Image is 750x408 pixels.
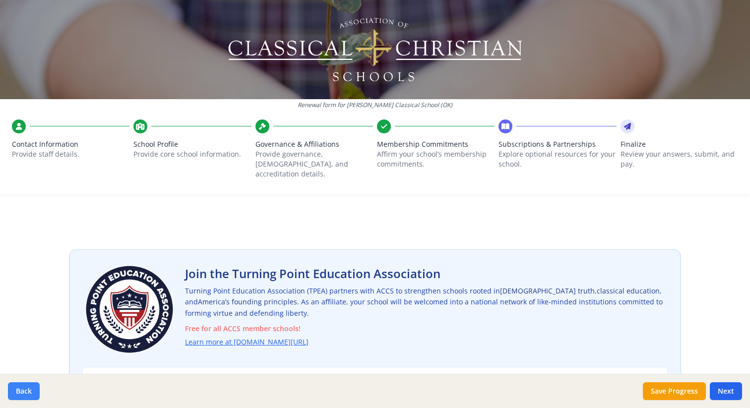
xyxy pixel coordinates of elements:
span: America’s founding principles [198,297,297,306]
button: Save Progress [643,382,706,400]
img: Turning Point Education Association Logo [82,262,177,357]
span: [DEMOGRAPHIC_DATA] truth [500,286,595,295]
span: classical education [597,286,660,295]
span: Subscriptions & Partnerships [499,139,616,149]
span: Finalize [621,139,738,149]
p: Explore optional resources for your school. [499,149,616,169]
p: Turning Point Education Association (TPEA) partners with ACCS to strengthen schools rooted in , ,... [185,286,668,348]
a: Learn more at [DOMAIN_NAME][URL] [185,337,309,348]
span: School Profile [133,139,251,149]
span: Contact Information [12,139,129,149]
span: Governance & Affiliations [255,139,373,149]
span: Membership Commitments [377,139,495,149]
p: Provide governance, [DEMOGRAPHIC_DATA], and accreditation details. [255,149,373,179]
p: Review your answers, submit, and pay. [621,149,738,169]
span: Free for all ACCS member schools! [185,323,668,335]
p: Provide core school information. [133,149,251,159]
p: Affirm your school’s membership commitments. [377,149,495,169]
button: Back [8,382,40,400]
p: Provide staff details. [12,149,129,159]
h2: Join the Turning Point Education Association [185,266,668,282]
img: Logo [227,15,524,84]
button: Next [710,382,742,400]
